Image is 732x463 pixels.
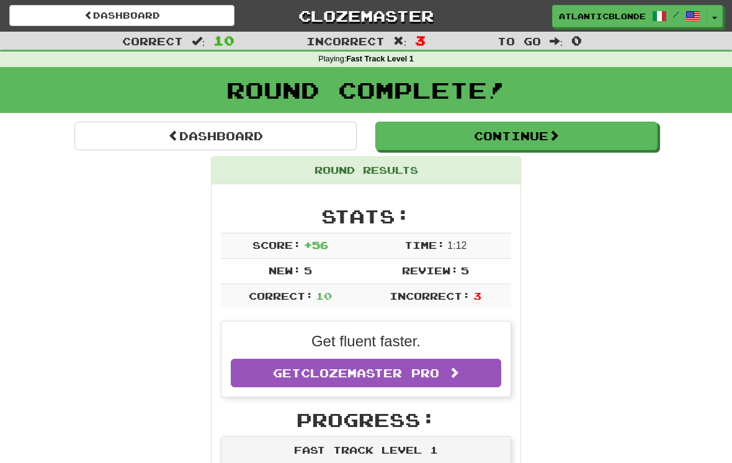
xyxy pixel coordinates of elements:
[375,122,658,150] button: Continue
[498,35,541,47] span: To go
[404,239,445,251] span: Time:
[316,290,332,302] span: 10
[552,5,707,27] a: atlanticblonde /
[304,264,312,276] span: 5
[9,5,234,26] a: Dashboard
[249,290,313,302] span: Correct:
[221,206,511,227] h2: Stats:
[221,410,511,430] h2: Progress:
[304,239,328,251] span: + 56
[390,290,470,302] span: Incorrect:
[231,359,501,387] a: GetClozemaster Pro
[415,33,426,48] span: 3
[4,78,728,102] h1: Round Complete!
[269,264,301,276] span: New:
[559,11,646,22] span: atlanticblonde
[402,264,458,276] span: Review:
[252,239,301,251] span: Score:
[673,10,679,19] span: /
[306,35,385,47] span: Incorrect
[301,366,439,380] span: Clozemaster Pro
[346,55,414,63] strong: Fast Track Level 1
[74,122,357,150] a: Dashboard
[212,157,520,184] div: Round Results
[122,35,183,47] span: Correct
[192,36,205,47] span: :
[447,240,466,251] span: 1 : 12
[393,36,407,47] span: :
[461,264,469,276] span: 5
[231,331,501,352] p: Get fluent faster.
[213,33,234,48] span: 10
[253,5,478,27] a: Clozemaster
[550,36,563,47] span: :
[473,290,481,302] span: 3
[571,33,582,48] span: 0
